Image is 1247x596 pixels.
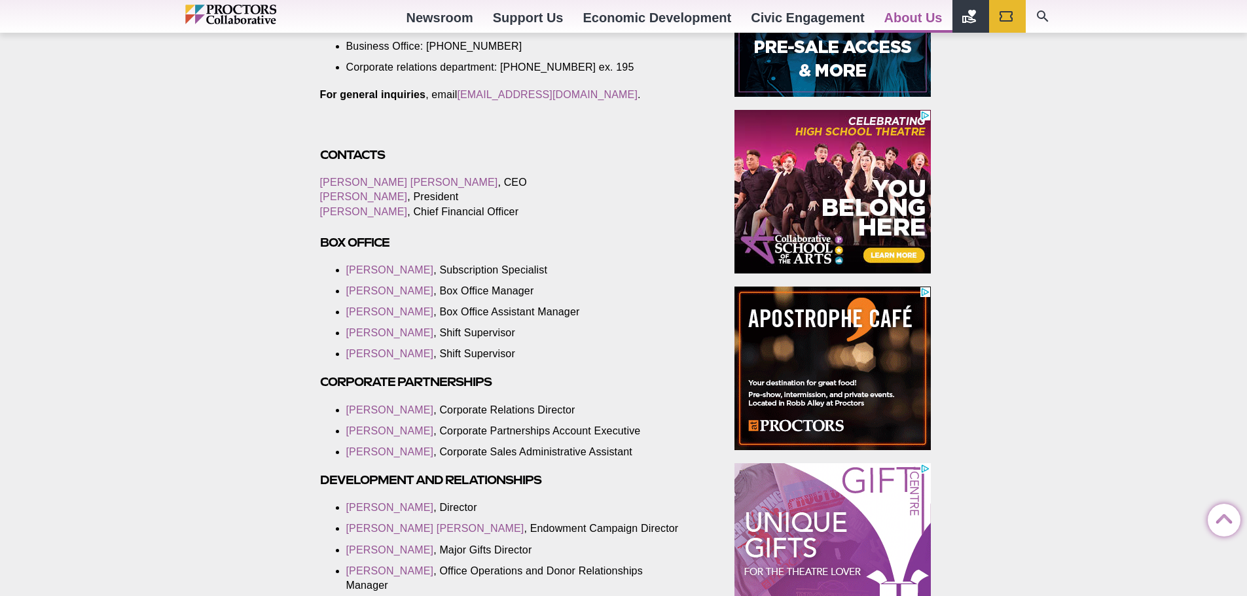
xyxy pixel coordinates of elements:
li: , Office Operations and Donor Relationships Manager [346,564,685,593]
iframe: Advertisement [734,110,931,273]
a: [PERSON_NAME] [346,544,434,555]
li: , Shift Supervisor [346,326,685,340]
strong: For general inquiries [320,89,426,100]
a: [PERSON_NAME] [346,446,434,457]
a: [PERSON_NAME] [346,327,434,338]
a: [PERSON_NAME] [346,425,434,436]
a: [PERSON_NAME] [346,565,434,576]
li: , Director [346,500,685,515]
a: [PERSON_NAME] [320,191,408,202]
a: [PERSON_NAME] [346,502,434,513]
li: , Corporate Relations Director [346,403,685,417]
li: Corporate relations department: [PHONE_NUMBER] ex. 195 [346,60,685,75]
a: [PERSON_NAME] [346,285,434,296]
li: Business Office: [PHONE_NUMBER] [346,39,685,54]
li: , Subscription Specialist [346,263,685,277]
a: [EMAIL_ADDRESS][DOMAIN_NAME] [457,89,638,100]
h3: Contacts [320,147,705,162]
a: [PERSON_NAME] [PERSON_NAME] [320,177,498,188]
a: [PERSON_NAME] [346,306,434,317]
p: , CEO , President , Chief Financial Officer [320,175,705,219]
h3: Development and Relationships [320,472,705,487]
h3: Box Office [320,235,705,250]
li: , Box Office Manager [346,284,685,298]
a: [PERSON_NAME] [346,404,434,415]
li: , Endowment Campaign Director [346,521,685,536]
li: , Corporate Partnerships Account Executive [346,424,685,438]
a: [PERSON_NAME] [346,348,434,359]
li: , Corporate Sales Administrative Assistant [346,445,685,459]
p: , email . [320,88,705,102]
a: [PERSON_NAME] [320,206,408,217]
li: , Major Gifts Director [346,543,685,557]
iframe: Advertisement [734,287,931,450]
li: , Box Office Assistant Manager [346,305,685,319]
h3: Corporate Partnerships [320,374,705,389]
img: Proctors logo [185,5,333,24]
a: [PERSON_NAME] [346,264,434,275]
li: , Shift Supervisor [346,347,685,361]
a: [PERSON_NAME] [PERSON_NAME] [346,523,524,534]
a: Back to Top [1208,504,1234,531]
